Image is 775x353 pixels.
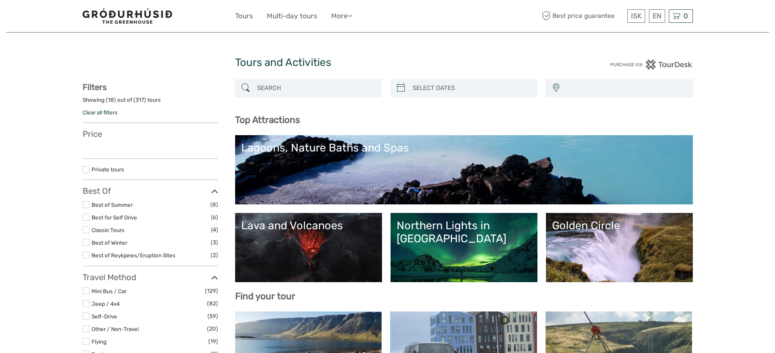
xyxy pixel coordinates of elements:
[610,59,692,70] img: PurchaseViaTourDesk.png
[211,225,218,235] span: (4)
[540,9,625,23] span: Best price guarantee
[552,219,687,276] a: Golden Circle
[83,109,118,116] a: Clear all filters
[92,239,127,246] a: Best of Winter
[254,81,378,95] input: SEARCH
[83,96,218,109] div: Showing ( ) out of ( ) tours
[207,299,218,308] span: (82)
[92,166,124,173] a: Private tours
[235,10,253,22] a: Tours
[92,338,107,345] a: Flying
[235,114,300,125] b: Top Attractions
[211,238,218,247] span: (3)
[83,272,218,282] h3: Travel Method
[241,219,376,232] div: Lava and Volcanoes
[92,300,120,307] a: Jeep / 4x4
[409,81,533,95] input: SELECT DATES
[207,324,218,333] span: (20)
[108,96,114,104] label: 18
[83,9,172,24] img: 1578-341a38b5-ce05-4595-9f3d-b8aa3718a0b3_logo_small.jpg
[92,227,124,233] a: Classic Tours
[649,9,665,23] div: EN
[211,213,218,222] span: (6)
[235,291,295,302] b: Find your tour
[83,82,107,92] strong: Filters
[208,337,218,346] span: (19)
[207,311,218,321] span: (59)
[135,96,144,104] label: 317
[397,219,531,246] div: Northern Lights in [GEOGRAPHIC_DATA]
[92,252,175,259] a: Best of Reykjanes/Eruption Sites
[331,10,352,22] a: More
[631,12,642,20] span: ISK
[682,12,689,20] span: 0
[92,288,127,294] a: Mini Bus / Car
[92,214,137,221] a: Best for Self Drive
[267,10,317,22] a: Multi-day tours
[205,286,218,296] span: (129)
[397,219,531,276] a: Northern Lights in [GEOGRAPHIC_DATA]
[92,313,117,320] a: Self-Drive
[211,250,218,260] span: (2)
[241,219,376,276] a: Lava and Volcanoes
[210,200,218,209] span: (8)
[552,219,687,232] div: Golden Circle
[92,326,139,332] a: Other / Non-Travel
[241,141,687,154] div: Lagoons, Nature Baths and Spas
[83,186,218,196] h3: Best Of
[241,141,687,198] a: Lagoons, Nature Baths and Spas
[92,202,133,208] a: Best of Summer
[83,129,218,139] h3: Price
[235,56,540,69] h1: Tours and Activities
